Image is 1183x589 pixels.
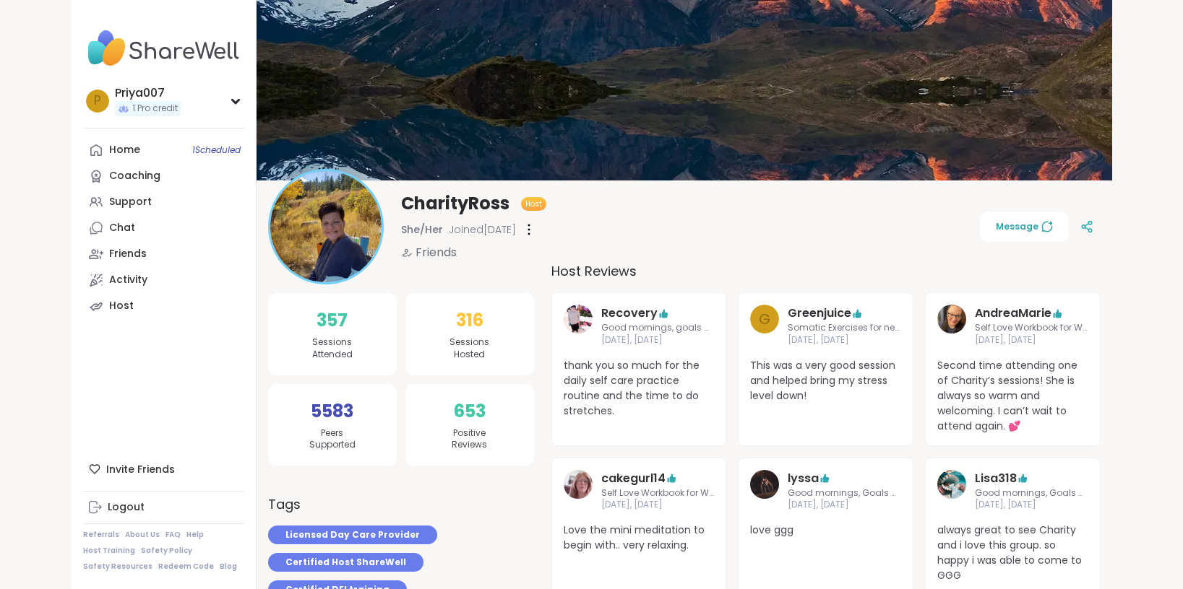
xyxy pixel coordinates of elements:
span: Love the mini meditation to begin with.. very relaxing. [564,523,715,553]
a: Redeem Code [158,562,214,572]
a: Host [83,293,244,319]
div: Support [109,195,152,209]
span: Second time attending one of Charity’s sessions! She is always so warm and welcoming. I can’t wai... [937,358,1088,434]
span: 1 Pro credit [132,102,178,115]
img: CharityRoss [270,171,382,282]
a: Logout [83,494,244,520]
a: Safety Resources [83,562,152,572]
a: Friends [83,241,244,267]
span: Message [996,220,1053,233]
a: Help [186,530,204,540]
img: ShareWell Nav Logo [83,23,244,74]
span: 5583 [311,398,353,424]
a: Host Training [83,546,135,556]
span: Host [525,198,542,209]
a: lyssa [788,470,819,487]
span: 316 [456,307,483,333]
span: always great to see Charity and i love this group. so happy i was able to come to GGG [937,523,1088,583]
span: Good mornings, Goals and Gratitude's [788,487,901,499]
span: Licensed Day Care Provider [285,528,420,541]
div: Host [109,299,134,313]
a: Support [83,189,244,215]
a: Lisa318 [975,470,1017,487]
span: 653 [454,398,486,424]
h3: Tags [268,494,301,514]
div: Priya007 [115,85,181,101]
img: Recovery [564,305,593,333]
span: 357 [317,307,348,333]
div: Coaching [109,169,160,183]
span: thank you so much for the daily self care practice routine and the time to do stretches. [564,358,715,419]
div: Invite Friends [83,456,244,482]
a: About Us [125,530,160,540]
img: AndreaMarie [937,305,966,333]
a: Activity [83,267,244,293]
a: cakegurl14 [601,470,666,487]
span: G [759,308,770,330]
span: She/Her [401,222,443,237]
span: P [94,92,101,110]
a: cakegurl14 [564,470,593,512]
a: Coaching [83,163,244,189]
a: AndreaMarie [937,305,966,346]
a: Home1Scheduled [83,137,244,163]
span: love ggg [750,523,901,538]
a: Greenjuice [788,305,851,322]
span: [DATE], [DATE] [601,334,715,346]
span: Sessions Hosted [449,336,489,361]
a: Lisa318 [937,470,966,512]
div: Logout [108,500,145,515]
span: [DATE], [DATE] [975,334,1088,346]
a: G [750,305,779,346]
img: cakegurl14 [564,470,593,499]
a: FAQ [165,530,181,540]
span: CharityRoss [401,192,509,215]
button: Message [980,211,1069,242]
span: Friends [416,244,457,261]
span: Certified Host ShareWell [285,556,406,569]
span: [DATE], [DATE] [788,499,901,511]
div: Home [109,143,140,157]
a: Referrals [83,530,119,540]
a: lyssa [750,470,779,512]
div: Chat [109,221,135,235]
span: Peers Supported [309,427,356,452]
a: Blog [220,562,237,572]
img: lyssa [750,470,779,499]
span: [DATE], [DATE] [788,334,901,346]
span: Good mornings, goals and gratitude's [601,322,715,334]
a: Recovery [601,305,658,322]
span: Joined [DATE] [449,222,516,237]
span: Self Love Workbook for Women [975,322,1088,334]
span: Self Love Workbook for Women [601,487,715,499]
div: Activity [109,273,147,287]
img: Lisa318 [937,470,966,499]
span: Positive Reviews [452,427,487,452]
a: Chat [83,215,244,241]
a: Recovery [564,305,593,346]
a: AndreaMarie [975,305,1051,322]
span: [DATE], [DATE] [975,499,1088,511]
span: 1 Scheduled [192,144,241,156]
span: Somatic Exercises for nervous system regulation [788,322,901,334]
span: This was a very good session and helped bring my stress level down! [750,358,901,403]
span: Good mornings, Goals and Gratitude's [975,487,1088,499]
span: Sessions Attended [312,336,353,361]
div: Friends [109,247,147,261]
a: Safety Policy [141,546,192,556]
span: [DATE], [DATE] [601,499,715,511]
